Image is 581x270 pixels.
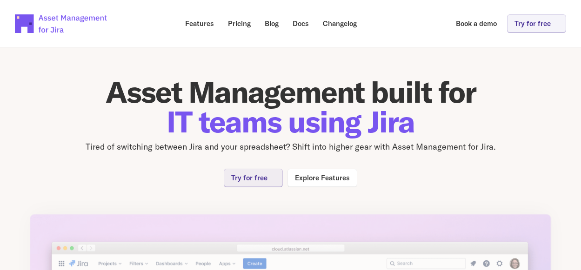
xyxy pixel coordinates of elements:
[167,103,414,140] span: IT teams using Jira
[456,20,497,27] p: Book a demo
[228,20,251,27] p: Pricing
[179,14,220,33] a: Features
[449,14,503,33] a: Book a demo
[265,20,279,27] p: Blog
[323,20,357,27] p: Changelog
[286,14,315,33] a: Docs
[295,174,350,181] p: Explore Features
[231,174,267,181] p: Try for free
[185,20,214,27] p: Features
[316,14,363,33] a: Changelog
[221,14,257,33] a: Pricing
[287,169,357,187] a: Explore Features
[224,169,283,187] a: Try for free
[258,14,285,33] a: Blog
[30,77,551,137] h1: Asset Management built for
[30,140,551,154] p: Tired of switching between Jira and your spreadsheet? Shift into higher gear with Asset Managemen...
[507,14,566,33] a: Try for free
[514,20,551,27] p: Try for free
[293,20,309,27] p: Docs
